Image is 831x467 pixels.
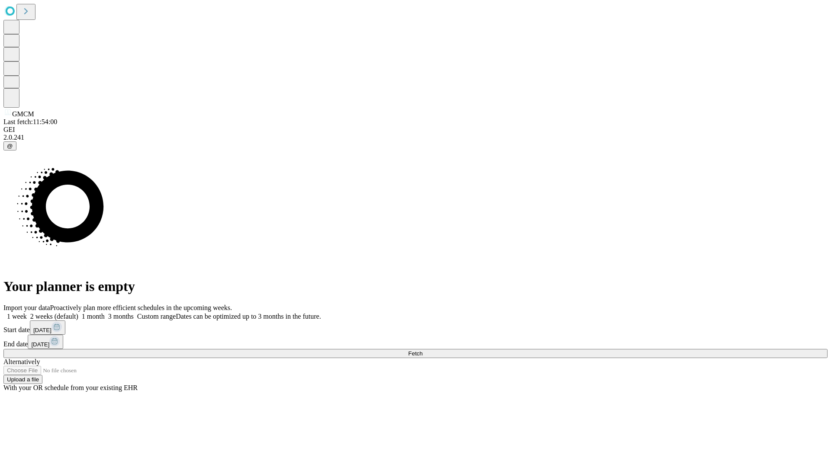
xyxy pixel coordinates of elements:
[3,141,16,150] button: @
[176,313,321,320] span: Dates can be optimized up to 3 months in the future.
[3,278,828,294] h1: Your planner is empty
[3,384,138,391] span: With your OR schedule from your existing EHR
[3,358,40,365] span: Alternatively
[3,320,828,335] div: Start date
[137,313,176,320] span: Custom range
[3,134,828,141] div: 2.0.241
[7,313,27,320] span: 1 week
[3,335,828,349] div: End date
[30,313,78,320] span: 2 weeks (default)
[31,341,49,348] span: [DATE]
[108,313,134,320] span: 3 months
[3,126,828,134] div: GEI
[7,143,13,149] span: @
[3,375,42,384] button: Upload a file
[3,304,50,311] span: Import your data
[82,313,105,320] span: 1 month
[50,304,232,311] span: Proactively plan more efficient schedules in the upcoming weeks.
[30,320,65,335] button: [DATE]
[3,118,57,125] span: Last fetch: 11:54:00
[3,349,828,358] button: Fetch
[28,335,63,349] button: [DATE]
[408,350,422,357] span: Fetch
[12,110,34,118] span: GMCM
[33,327,52,333] span: [DATE]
